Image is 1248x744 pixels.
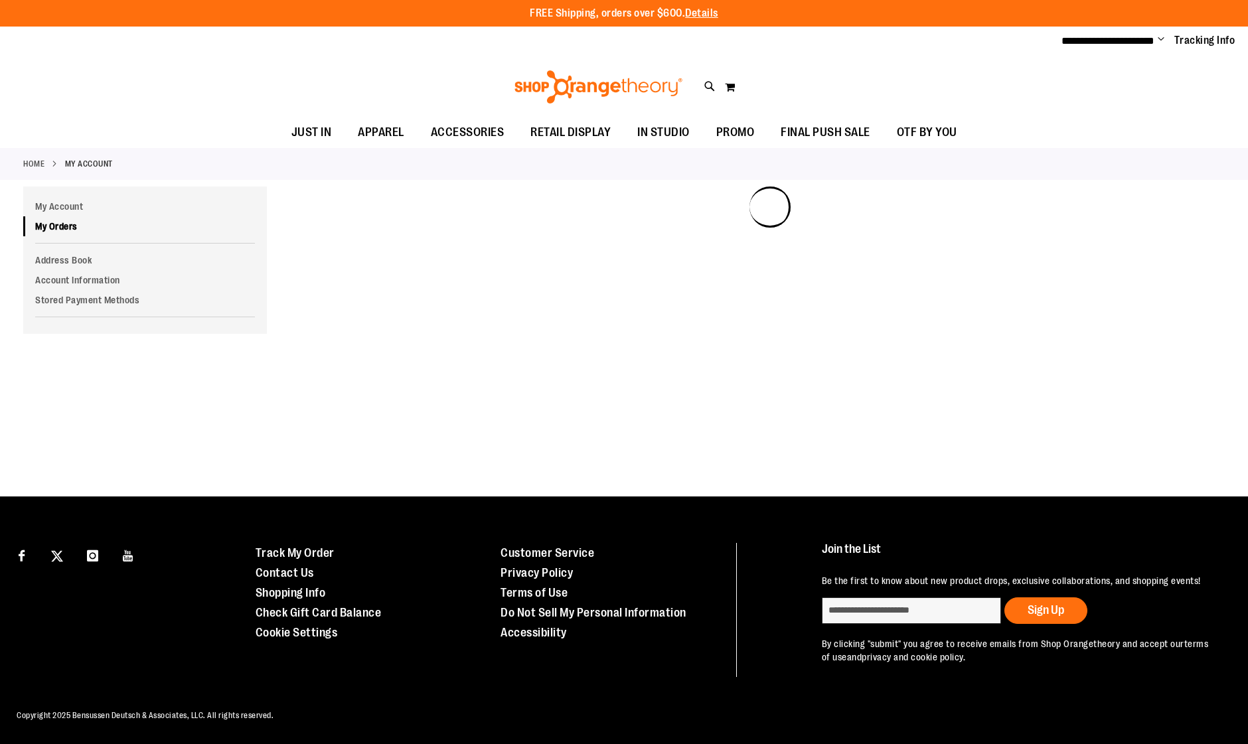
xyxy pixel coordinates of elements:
[358,117,404,147] span: APPAREL
[51,550,63,562] img: Twitter
[278,117,345,148] a: JUST IN
[23,290,267,310] a: Stored Payment Methods
[65,158,113,170] strong: My Account
[46,543,69,566] a: Visit our X page
[501,586,568,599] a: Terms of Use
[256,606,382,619] a: Check Gift Card Balance
[23,216,267,236] a: My Orders
[17,711,273,720] span: Copyright 2025 Bensussen Deutsch & Associates, LLC. All rights reserved.
[418,117,518,148] a: ACCESSORIES
[23,270,267,290] a: Account Information
[117,543,140,566] a: Visit our Youtube page
[822,638,1209,662] a: terms of use
[431,117,505,147] span: ACCESSORIES
[530,6,718,21] p: FREE Shipping, orders over $600.
[512,70,684,104] img: Shop Orangetheory
[624,117,703,148] a: IN STUDIO
[767,117,884,148] a: FINAL PUSH SALE
[685,7,718,19] a: Details
[897,117,957,147] span: OTF BY YOU
[1004,597,1087,624] button: Sign Up
[1158,34,1164,47] button: Account menu
[291,117,332,147] span: JUST IN
[1028,603,1064,617] span: Sign Up
[884,117,971,148] a: OTF BY YOU
[23,196,267,216] a: My Account
[822,543,1218,567] h4: Join the List
[256,566,314,579] a: Contact Us
[530,117,611,147] span: RETAIL DISPLAY
[256,626,338,639] a: Cookie Settings
[23,250,267,270] a: Address Book
[637,117,690,147] span: IN STUDIO
[703,117,768,148] a: PROMO
[822,637,1218,664] p: By clicking "submit" you agree to receive emails from Shop Orangetheory and accept our and
[781,117,870,147] span: FINAL PUSH SALE
[822,597,1001,624] input: enter email
[716,117,755,147] span: PROMO
[81,543,104,566] a: Visit our Instagram page
[10,543,33,566] a: Visit our Facebook page
[256,586,326,599] a: Shopping Info
[501,546,594,559] a: Customer Service
[501,566,573,579] a: Privacy Policy
[23,158,44,170] a: Home
[1174,33,1235,48] a: Tracking Info
[501,626,567,639] a: Accessibility
[256,546,335,559] a: Track My Order
[501,606,686,619] a: Do Not Sell My Personal Information
[517,117,624,148] a: RETAIL DISPLAY
[862,652,965,662] a: privacy and cookie policy.
[822,574,1218,587] p: Be the first to know about new product drops, exclusive collaborations, and shopping events!
[345,117,418,148] a: APPAREL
